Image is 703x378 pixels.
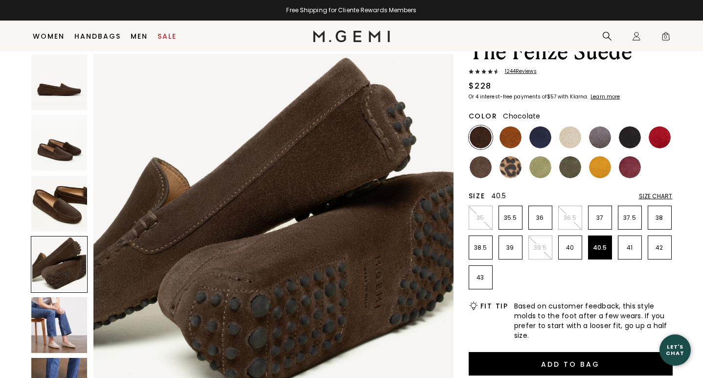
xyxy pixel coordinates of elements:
[590,93,620,100] klarna-placement-style-cta: Learn more
[491,191,506,201] span: 40.5
[618,244,641,252] p: 41
[469,80,492,92] div: $228
[661,33,671,43] span: 0
[31,54,87,110] img: The Felize Suede
[659,344,691,356] div: Let's Chat
[499,244,522,252] p: 39
[558,93,590,100] klarna-placement-style-body: with Klarna
[469,93,547,100] klarna-placement-style-body: Or 4 interest-free payments of
[503,111,540,121] span: Chocolate
[469,244,492,252] p: 38.5
[639,192,673,200] div: Size Chart
[469,274,492,282] p: 43
[31,297,87,353] img: The Felize Suede
[547,93,556,100] klarna-placement-style-amount: $57
[618,214,641,222] p: 37.5
[469,192,485,200] h2: Size
[469,214,492,222] p: 35
[529,156,551,178] img: Pistachio
[469,69,673,76] a: 1244Reviews
[529,214,552,222] p: 36
[469,352,673,376] button: Add to Bag
[469,38,673,66] h1: The Felize Suede
[499,126,522,148] img: Saddle
[590,94,620,100] a: Learn more
[559,244,582,252] p: 40
[514,301,673,340] span: Based on customer feedback, this style molds to the foot after a few wears. If you prefer to star...
[31,115,87,171] img: The Felize Suede
[158,32,177,40] a: Sale
[499,214,522,222] p: 35.5
[33,32,65,40] a: Women
[470,126,492,148] img: Chocolate
[619,126,641,148] img: Black
[74,32,121,40] a: Handbags
[649,126,671,148] img: Sunset Red
[499,69,537,74] span: 1244 Review s
[529,126,551,148] img: Midnight Blue
[648,214,671,222] p: 38
[470,156,492,178] img: Mushroom
[559,126,581,148] img: Latte
[480,302,508,310] h2: Fit Tip
[313,30,390,42] img: M.Gemi
[131,32,148,40] a: Men
[469,112,498,120] h2: Color
[499,156,522,178] img: Leopard Print
[589,126,611,148] img: Gray
[589,214,612,222] p: 37
[31,176,87,232] img: The Felize Suede
[559,156,581,178] img: Olive
[648,244,671,252] p: 42
[589,156,611,178] img: Sunflower
[529,244,552,252] p: 39.5
[589,244,612,252] p: 40.5
[559,214,582,222] p: 36.5
[619,156,641,178] img: Burgundy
